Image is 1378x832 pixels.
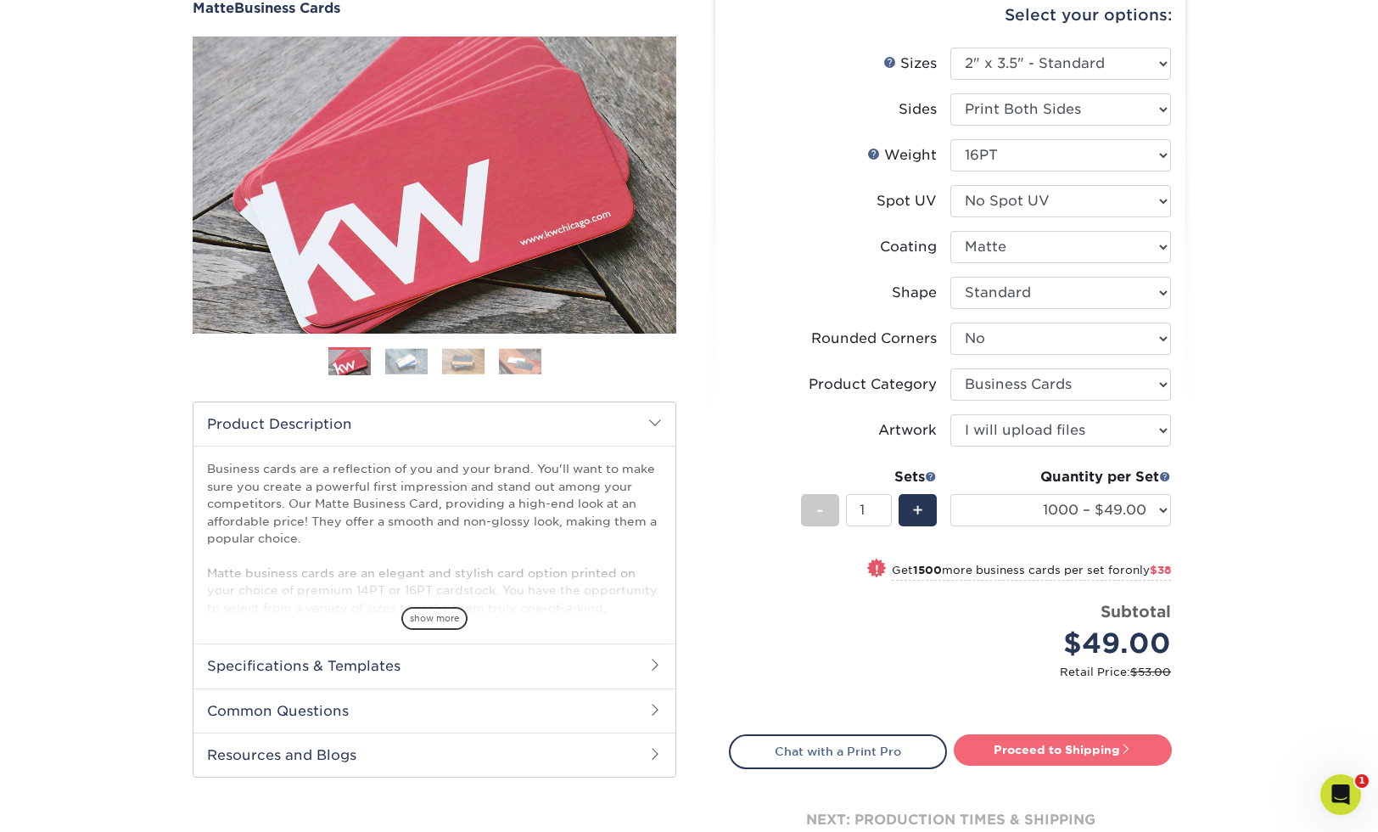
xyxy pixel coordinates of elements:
div: Shape [892,283,937,303]
div: $49.00 [963,623,1171,664]
span: only [1125,564,1171,576]
strong: Subtotal [1101,602,1171,621]
h2: Common Questions [193,689,675,733]
div: Product Category [809,374,937,395]
iframe: Intercom live chat [1320,774,1361,815]
div: Sides [899,99,937,120]
h2: Product Description [193,402,675,446]
h2: Specifications & Templates [193,644,675,688]
img: Business Cards 02 [385,348,428,374]
span: ! [875,560,879,578]
img: Business Cards 01 [328,341,371,384]
span: $38 [1150,564,1171,576]
span: + [912,498,923,523]
p: Business cards are a reflection of you and your brand. You'll want to make sure you create a powe... [207,460,662,702]
div: Artwork [878,420,937,441]
h2: Resources and Blogs [193,733,675,777]
span: 1 [1355,774,1369,788]
div: Sets [801,467,937,487]
div: Spot UV [877,191,937,211]
a: Chat with a Print Pro [729,734,947,768]
div: Rounded Corners [811,329,937,349]
span: - [816,498,824,523]
div: Weight [867,145,937,166]
small: Get more business cards per set for [892,564,1171,581]
div: Sizes [883,53,937,74]
small: Retail Price: [742,664,1171,680]
span: show more [401,607,468,630]
div: Quantity per Set [950,467,1171,487]
div: Coating [880,237,937,257]
a: Proceed to Shipping [954,734,1172,765]
span: $53.00 [1130,666,1171,678]
img: Business Cards 04 [499,348,541,374]
img: Business Cards 03 [442,348,485,374]
strong: 1500 [913,564,942,576]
